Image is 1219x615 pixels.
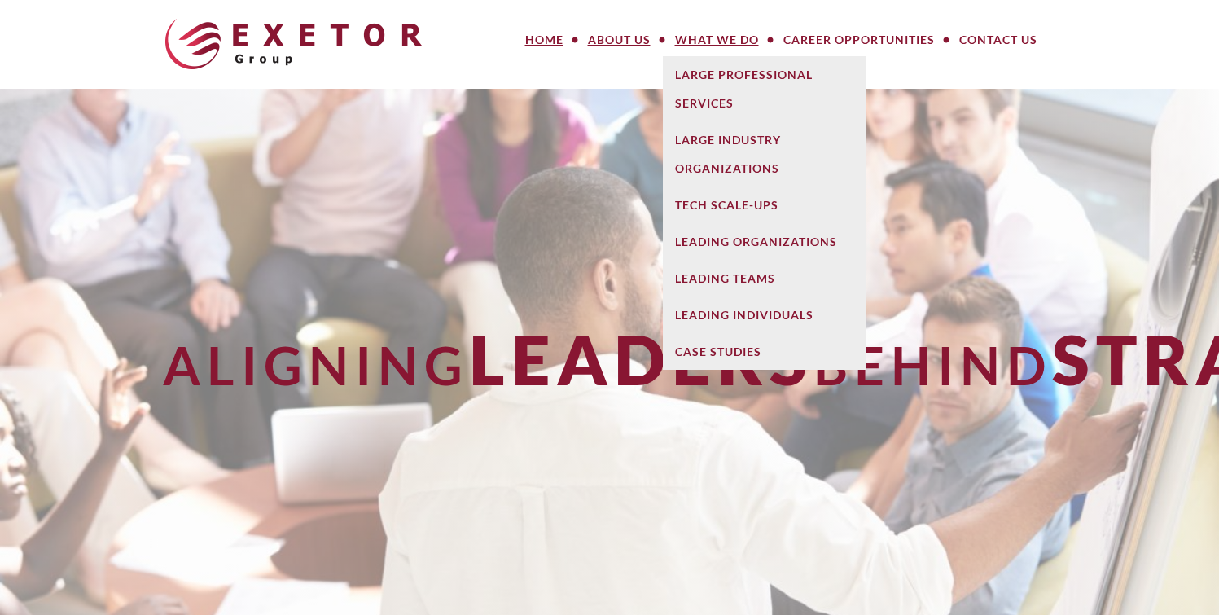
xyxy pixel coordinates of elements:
[663,121,866,187] a: Large Industry Organizations
[663,223,866,260] a: Leading Organizations
[513,24,576,56] a: Home
[469,318,813,400] span: Leaders
[771,24,947,56] a: Career Opportunities
[663,260,866,297] a: Leading Teams
[576,24,663,56] a: About Us
[947,24,1050,56] a: Contact Us
[663,297,866,333] a: Leading Individuals
[663,333,866,370] a: Case Studies
[663,24,771,56] a: What We Do
[663,187,866,223] a: Tech Scale-Ups
[663,56,866,121] a: Large Professional Services
[165,19,422,69] img: The Exetor Group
